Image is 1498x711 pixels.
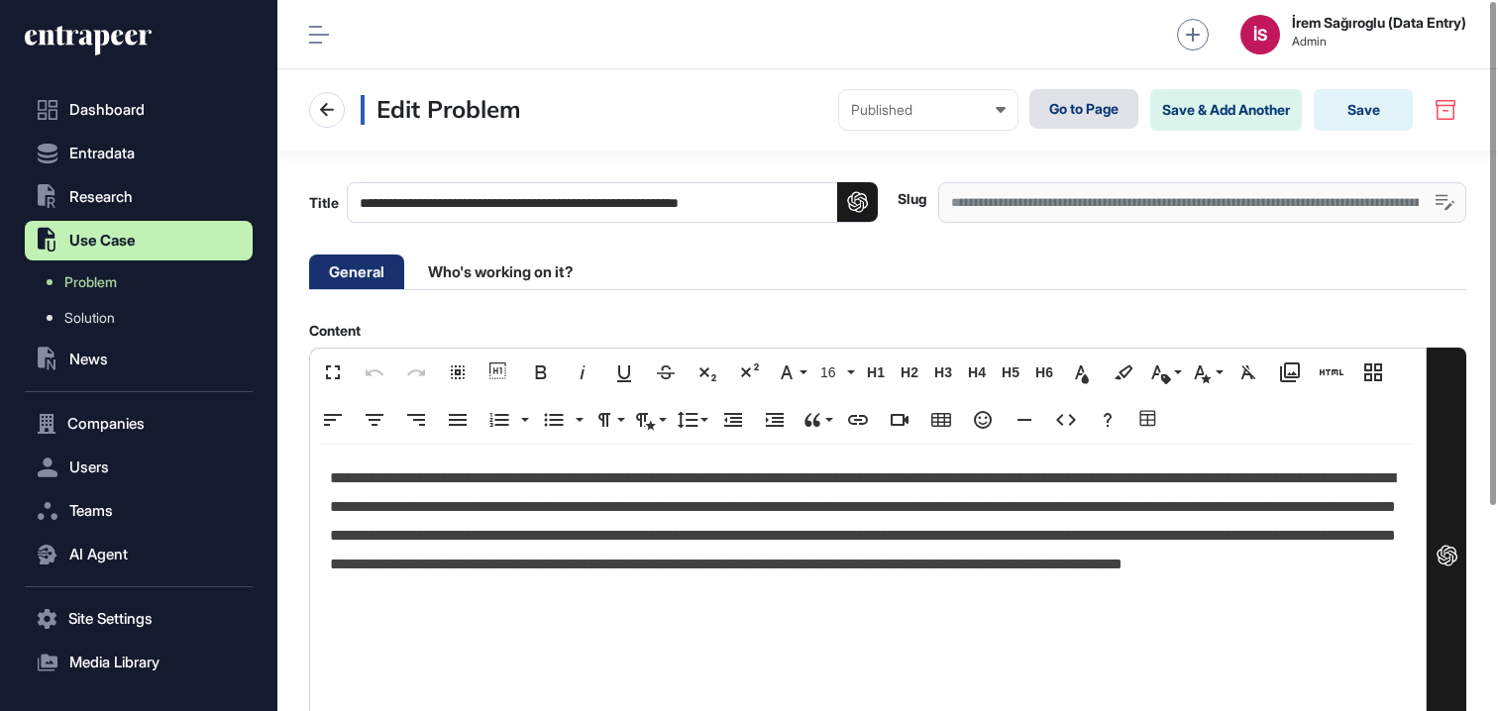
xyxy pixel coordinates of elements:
button: Users [25,448,253,487]
button: News [25,340,253,379]
button: Background Color [1105,353,1142,392]
span: H2 [895,364,924,381]
span: H4 [962,364,992,381]
h3: Edit Problem [361,95,521,125]
button: Site Settings [25,599,253,639]
button: H2 [895,353,924,392]
button: Unordered List [570,400,586,440]
button: Emoticons [964,400,1002,440]
button: Quote [798,400,835,440]
span: AI Agent [69,547,128,562]
button: Save & Add Another [1150,89,1302,131]
button: H5 [996,353,1025,392]
button: Text Color [1063,353,1101,392]
button: Clear Formatting [1230,353,1267,392]
button: Unordered List [535,400,573,440]
span: Media Library [69,655,160,670]
span: Teams [69,503,113,519]
span: H5 [996,364,1025,381]
span: Problem [64,274,117,290]
button: Align Left [314,400,352,440]
button: İS [1240,15,1280,54]
strong: İrem Sağıroglu (Data Entry) [1292,15,1466,31]
button: Show blocks [481,353,518,392]
button: Add HTML [1313,353,1350,392]
span: Users [69,459,109,475]
span: H3 [928,364,958,381]
button: Fullscreen [314,353,352,392]
button: H4 [962,353,992,392]
button: Insert Horizontal Line [1006,400,1043,440]
input: Title [347,182,878,223]
span: Use Case [69,233,136,249]
button: Companies [25,404,253,444]
button: 16 [813,353,857,392]
button: Undo (⌘Z) [356,353,393,392]
li: General [309,254,404,289]
button: Align Justify [439,400,477,440]
button: Research [25,177,253,217]
button: Teams [25,491,253,531]
button: Redo (⌘⇧Z) [397,353,435,392]
button: Media Library [1271,353,1309,392]
button: Font Family [772,353,809,392]
button: Subscript [689,353,726,392]
span: Research [69,189,133,205]
li: Who's working on it? [408,254,592,289]
span: Dashboard [69,102,145,118]
a: Problem [35,264,253,300]
span: H1 [861,364,891,381]
button: Align Center [356,400,393,440]
span: Solution [64,310,115,326]
button: Paragraph Format [589,400,627,440]
button: Increase Indent (⌘]) [756,400,794,440]
button: Strikethrough (⌘S) [647,353,685,392]
button: Responsive Layout [1354,353,1392,392]
button: Entradata [25,134,253,173]
button: Media Library [25,643,253,682]
a: Solution [35,300,253,336]
button: Inline Class [1146,353,1184,392]
button: Select All [439,353,477,392]
button: Paragraph Style [631,400,669,440]
button: Code View [1047,400,1085,440]
span: News [69,352,108,367]
button: Insert Link (⌘K) [839,400,877,440]
button: H3 [928,353,958,392]
button: Ordered List [481,400,518,440]
span: Companies [67,416,145,432]
span: Entradata [69,146,135,161]
div: Published [851,102,1006,118]
label: Title [309,182,878,223]
button: Decrease Indent (⌘[) [714,400,752,440]
button: Italic (⌘I) [564,353,601,392]
span: Site Settings [68,611,153,627]
button: Ordered List [515,400,531,440]
span: Admin [1292,35,1466,49]
button: Align Right [397,400,435,440]
button: H6 [1029,353,1059,392]
button: Bold (⌘B) [522,353,560,392]
button: Insert Table [922,400,960,440]
button: H1 [861,353,891,392]
button: Insert Video [881,400,918,440]
button: AI Agent [25,535,253,574]
a: Go to Page [1029,89,1138,129]
button: Superscript [730,353,768,392]
label: Slug [898,191,926,207]
button: Underline (⌘U) [605,353,643,392]
button: Help (⌘/) [1089,400,1126,440]
span: H6 [1029,364,1059,381]
button: Line Height [673,400,710,440]
button: Save [1314,89,1413,131]
button: Table Builder [1130,400,1168,440]
button: Inline Style [1188,353,1226,392]
a: Dashboard [25,90,253,130]
label: Content [309,323,361,339]
button: Use Case [25,221,253,260]
span: 16 [816,364,846,381]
